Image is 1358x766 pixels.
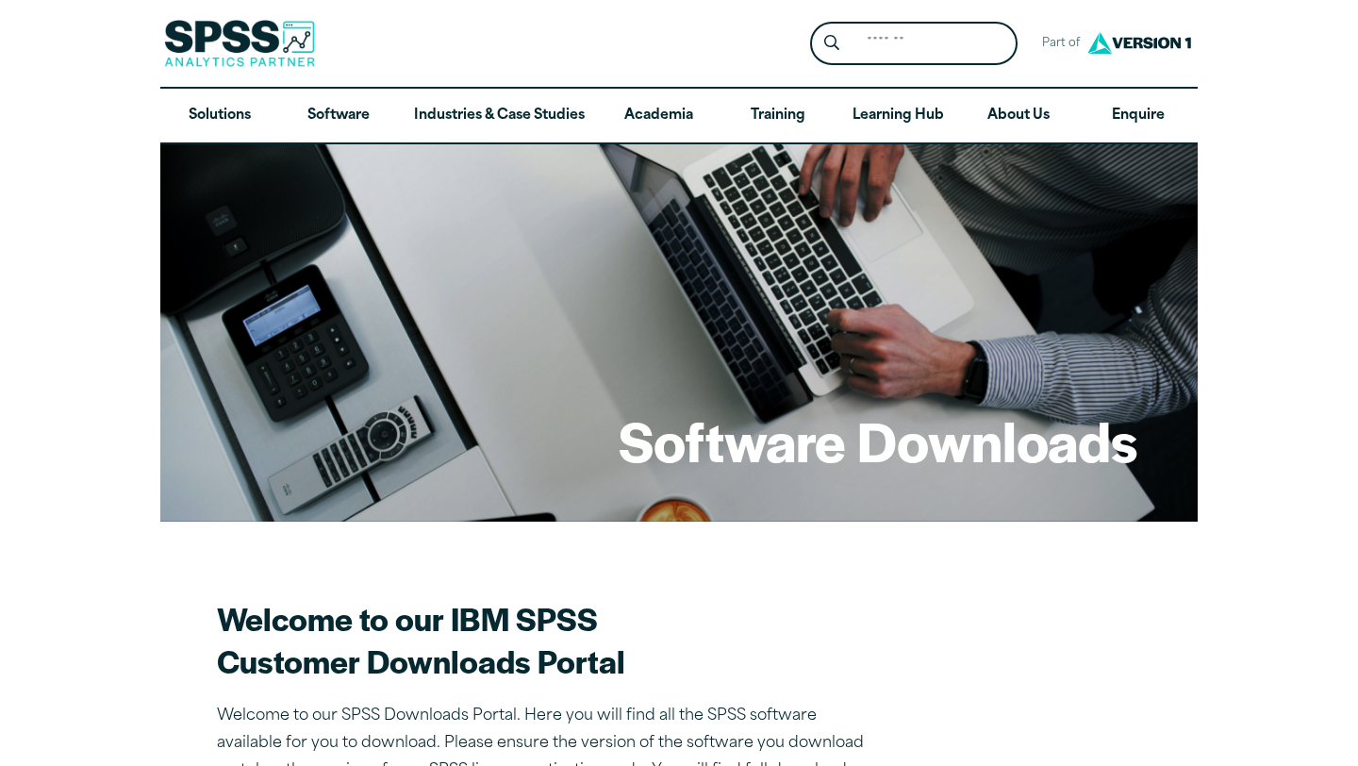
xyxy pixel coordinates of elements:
a: Enquire [1079,89,1198,143]
a: About Us [959,89,1078,143]
svg: Search magnifying glass icon [824,35,839,51]
button: Search magnifying glass icon [815,26,850,61]
form: Site Header Search Form [810,22,1018,66]
a: Learning Hub [837,89,959,143]
span: Part of [1033,30,1083,58]
a: Industries & Case Studies [399,89,600,143]
a: Academia [600,89,719,143]
h2: Welcome to our IBM SPSS Customer Downloads Portal [217,597,877,682]
h1: Software Downloads [619,404,1137,477]
nav: Desktop version of site main menu [160,89,1198,143]
img: SPSS Analytics Partner [164,20,315,67]
a: Training [719,89,837,143]
a: Software [279,89,398,143]
a: Solutions [160,89,279,143]
img: Version1 Logo [1083,25,1196,60]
